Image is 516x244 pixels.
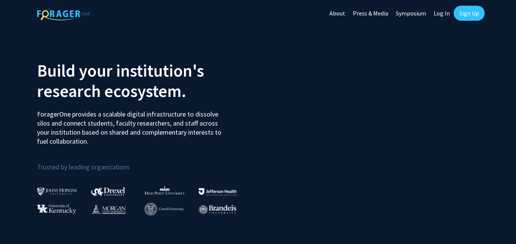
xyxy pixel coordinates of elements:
img: Drexel University [91,187,125,196]
img: Cornell University [145,203,184,215]
p: Trusted by leading organizations [37,152,252,173]
p: ForagerOne provides a scalable digital infrastructure to dissolve silos and connect students, fac... [37,104,227,146]
img: Morgan State University [91,204,126,214]
img: ForagerOne Logo [37,7,90,20]
img: High Point University [145,186,185,195]
img: Thomas Jefferson University [199,188,236,195]
img: Johns Hopkins University [37,187,77,195]
h2: Build your institution's research ecosystem. [37,60,252,101]
img: University of Kentucky [37,204,76,214]
img: Brandeis University [199,205,236,214]
a: Sign Up [454,6,485,21]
